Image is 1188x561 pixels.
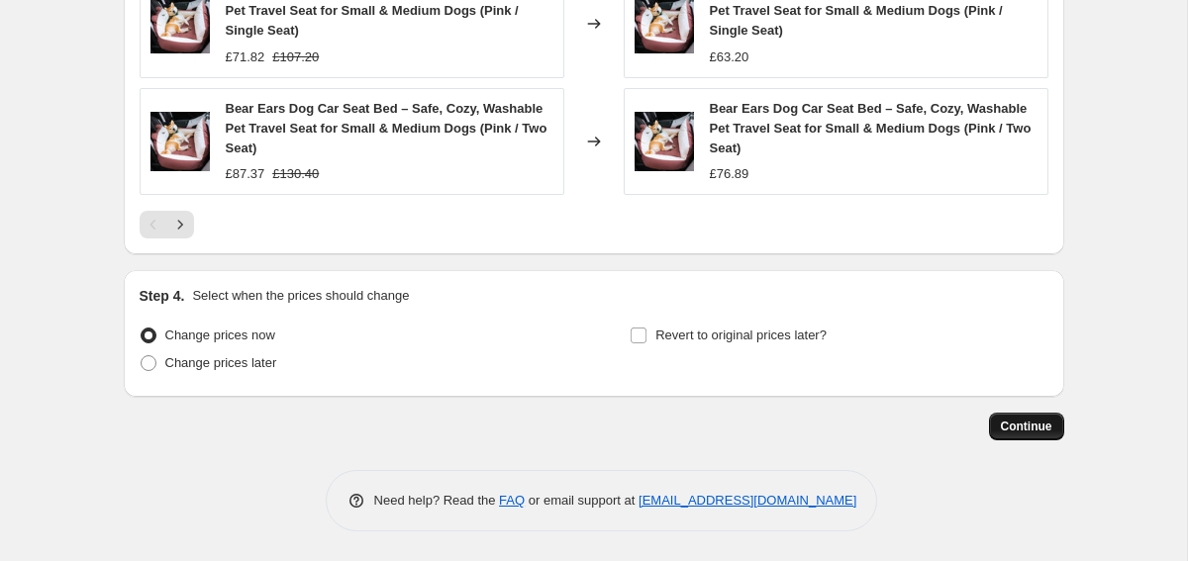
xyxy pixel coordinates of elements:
[525,493,639,508] span: or email support at
[166,211,194,238] button: Next
[272,164,319,184] strike: £130.40
[165,355,277,370] span: Change prices later
[989,413,1064,440] button: Continue
[140,286,185,306] h2: Step 4.
[710,101,1032,155] span: Bear Ears Dog Car Seat Bed – Safe, Cozy, Washable Pet Travel Seat for Small & Medium Dogs (Pink /...
[150,112,210,171] img: FunnyFuzzy_BearEarsPetCarSafetyBedDogCarSeatBed11_c4bb99eb-0037-4675-9574-4db319eea0f7_80x.jpg
[272,47,319,67] strike: £107.20
[165,327,275,342] span: Change prices now
[140,211,194,238] nav: Pagination
[226,47,265,67] div: £71.82
[710,164,749,184] div: £76.89
[226,101,547,155] span: Bear Ears Dog Car Seat Bed – Safe, Cozy, Washable Pet Travel Seat for Small & Medium Dogs (Pink /...
[655,327,827,342] span: Revert to original prices later?
[192,286,409,306] p: Select when the prices should change
[499,493,525,508] a: FAQ
[710,47,749,67] div: £63.20
[1001,419,1052,434] span: Continue
[374,493,500,508] span: Need help? Read the
[226,164,265,184] div: £87.37
[635,112,694,171] img: FunnyFuzzy_BearEarsPetCarSafetyBedDogCarSeatBed11_c4bb99eb-0037-4675-9574-4db319eea0f7_80x.jpg
[639,493,856,508] a: [EMAIL_ADDRESS][DOMAIN_NAME]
